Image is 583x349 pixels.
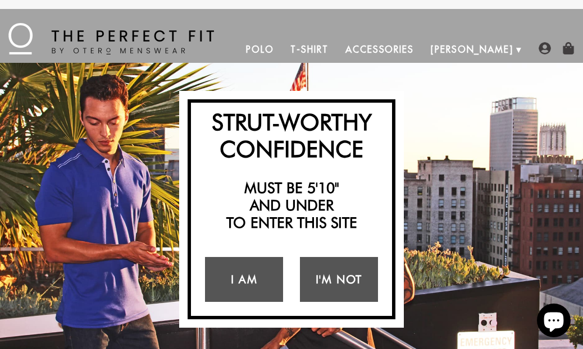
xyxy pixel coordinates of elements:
a: I'm Not [300,257,378,302]
a: T-Shirt [282,36,336,63]
a: [PERSON_NAME] [422,36,522,63]
h2: Strut-Worthy Confidence [197,108,386,162]
img: shopping-bag-icon.png [562,42,575,54]
a: Polo [238,36,283,63]
img: The Perfect Fit - by Otero Menswear - Logo [8,23,214,54]
img: user-account-icon.png [539,42,551,54]
inbox-online-store-chat: Shopify online store chat [534,304,574,340]
h2: Must be 5'10" and under to enter this site [197,179,386,232]
a: Accessories [337,36,422,63]
a: I Am [205,257,283,302]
